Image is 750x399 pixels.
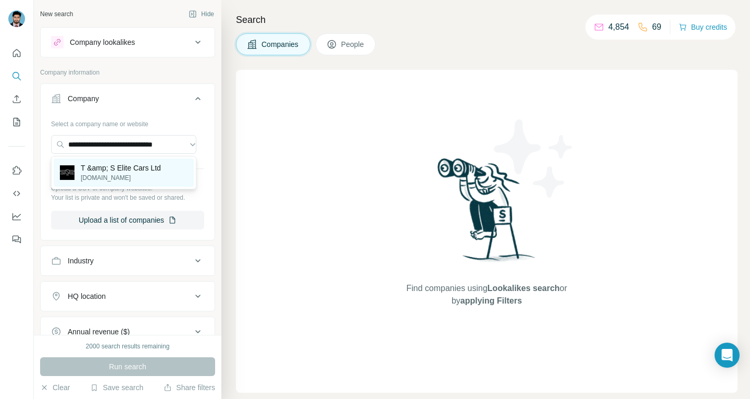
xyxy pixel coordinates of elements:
[90,382,143,393] button: Save search
[8,161,25,180] button: Use Surfe on LinkedIn
[8,207,25,226] button: Dashboard
[8,10,25,27] img: Avatar
[41,284,215,309] button: HQ location
[40,9,73,19] div: New search
[403,282,570,307] span: Find companies using or by
[8,230,25,249] button: Feedback
[341,39,365,50] span: People
[8,67,25,86] button: Search
[41,30,215,55] button: Company lookalikes
[433,155,541,272] img: Surfe Illustration - Woman searching with binoculars
[8,184,25,203] button: Use Surfe API
[460,296,522,305] span: applying Filters
[8,44,25,63] button: Quick start
[68,327,130,337] div: Annual revenue ($)
[70,37,135,47] div: Company lookalikes
[181,6,221,22] button: Hide
[679,20,727,34] button: Buy credits
[60,165,74,180] img: T &amp; S Elite Cars Ltd
[41,248,215,273] button: Industry
[40,382,70,393] button: Clear
[51,193,204,202] p: Your list is private and won't be saved or shared.
[487,112,581,205] img: Surfe Illustration - Stars
[488,284,560,293] span: Lookalikes search
[41,319,215,344] button: Annual revenue ($)
[652,21,661,33] p: 69
[68,291,106,301] div: HQ location
[261,39,299,50] span: Companies
[68,93,99,104] div: Company
[8,90,25,108] button: Enrich CSV
[86,342,170,351] div: 2000 search results remaining
[81,173,161,183] p: [DOMAIN_NAME]
[8,113,25,131] button: My lists
[236,13,737,27] h4: Search
[40,68,215,77] p: Company information
[41,86,215,115] button: Company
[68,256,94,266] div: Industry
[51,211,204,229] button: Upload a list of companies
[51,115,204,129] div: Select a company name or website
[81,163,161,173] p: T &amp; S Elite Cars Ltd
[608,21,629,33] p: 4,854
[715,343,740,368] div: Open Intercom Messenger
[164,382,215,393] button: Share filters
